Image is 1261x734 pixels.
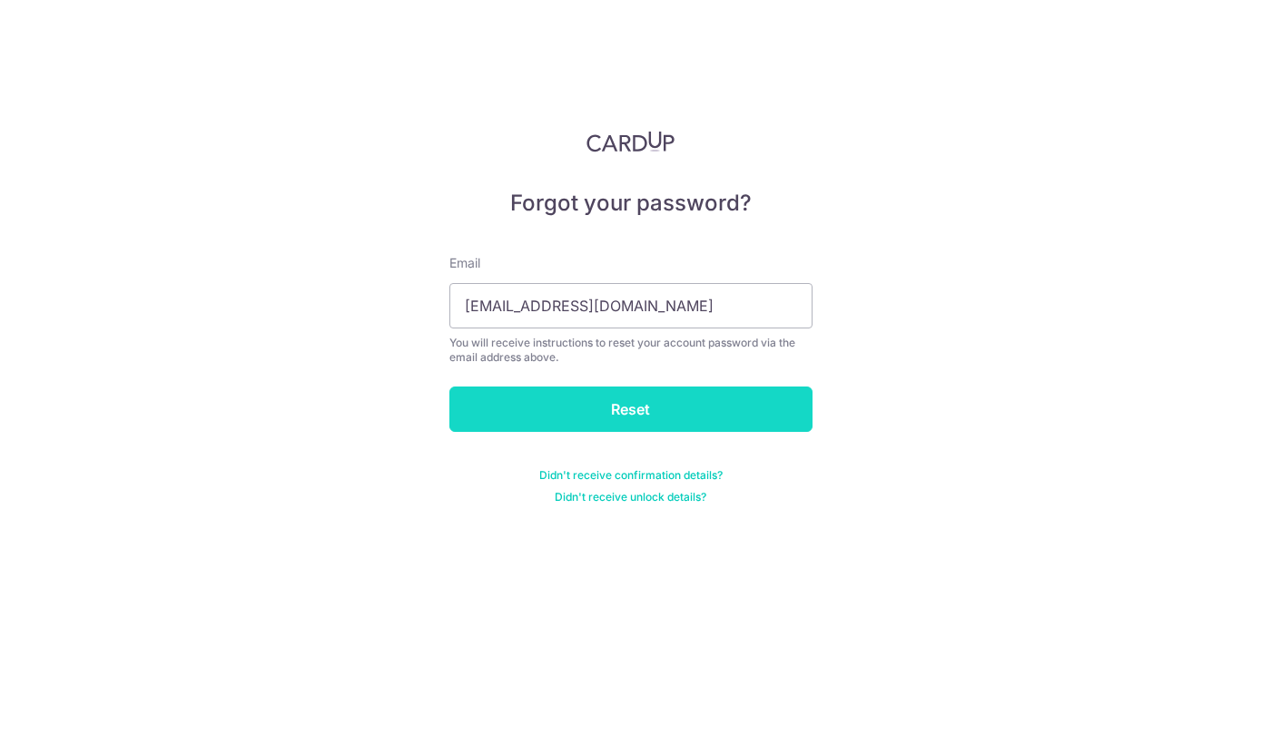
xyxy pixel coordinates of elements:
[449,254,480,272] label: Email
[449,336,813,365] div: You will receive instructions to reset your account password via the email address above.
[449,283,813,328] input: Enter your Email
[449,189,813,218] h5: Forgot your password?
[539,468,723,483] a: Didn't receive confirmation details?
[586,131,675,152] img: CardUp Logo
[449,387,813,432] input: Reset
[555,490,706,504] a: Didn't receive unlock details?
